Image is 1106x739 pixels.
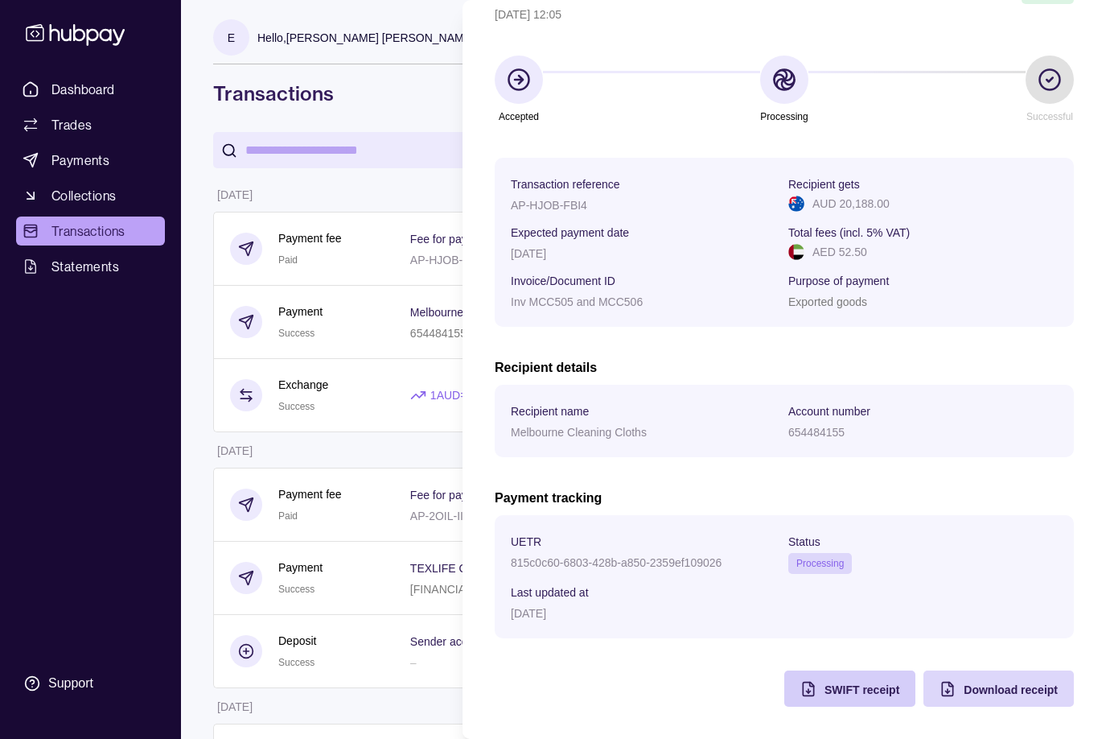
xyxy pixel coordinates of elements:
p: Recipient name [511,405,589,418]
p: Recipient gets [788,178,860,191]
p: Account number [788,405,870,418]
p: Processing [760,108,808,126]
p: Purpose of payment [788,275,889,287]
p: UETR [511,535,541,548]
img: ae [788,244,804,260]
p: 654484155 [788,426,845,439]
p: Exported goods [788,295,867,308]
span: Download receipt [964,683,1058,696]
p: [DATE] [511,607,546,620]
p: Status [788,535,820,548]
p: Expected payment date [511,226,629,239]
p: Accepted [499,108,539,126]
p: AP-HJOB-FBI4 [511,199,587,212]
p: AED 52.50 [812,243,867,261]
span: SWIFT receipt [824,683,899,696]
p: Invoice/Document ID [511,275,615,287]
button: SWIFT receipt [784,671,915,707]
img: au [788,196,804,212]
p: [DATE] 12:05 [495,6,1074,23]
p: 815c0c60-6803-428b-a850-2359ef109026 [511,556,722,569]
h2: Payment tracking [495,489,1074,507]
p: Melbourne Cleaning Cloths [511,426,647,439]
p: Transaction reference [511,178,620,191]
button: Download receipt [923,671,1074,707]
p: AUD 20,188.00 [812,195,890,213]
p: [DATE] [511,247,546,260]
p: Successful [1026,108,1073,126]
span: Processing [796,558,844,569]
p: Last updated at [511,586,589,599]
h2: Recipient details [495,359,1074,377]
p: Total fees (incl. 5% VAT) [788,226,910,239]
p: Inv MCC505 and MCC506 [511,295,643,308]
